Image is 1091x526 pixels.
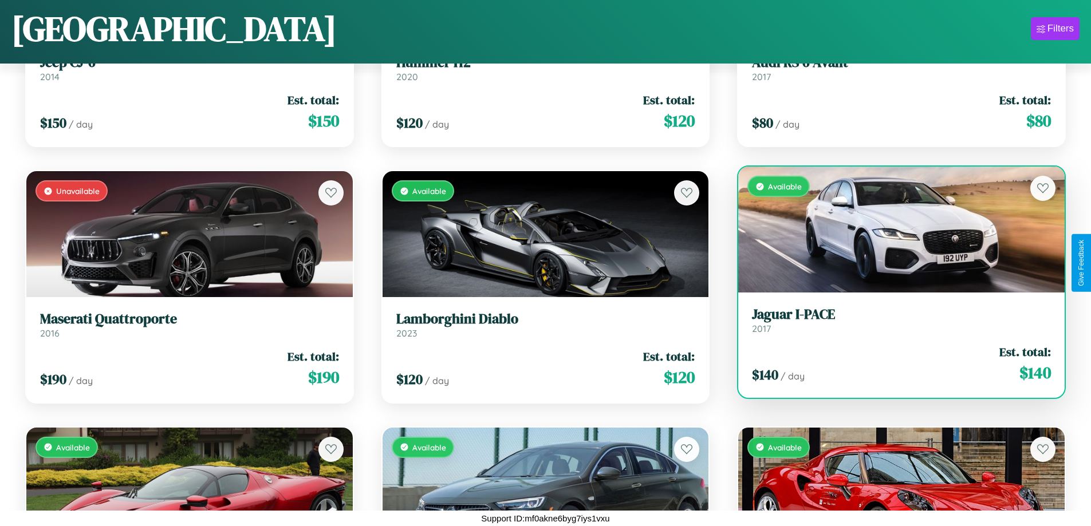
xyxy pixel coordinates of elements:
[752,113,773,132] span: $ 80
[287,348,339,365] span: Est. total:
[56,186,100,196] span: Unavailable
[11,5,337,52] h1: [GEOGRAPHIC_DATA]
[396,370,423,389] span: $ 120
[752,306,1051,334] a: Jaguar I-PACE2017
[308,109,339,132] span: $ 150
[412,442,446,452] span: Available
[1047,23,1074,34] div: Filters
[425,375,449,386] span: / day
[1077,240,1085,286] div: Give Feedback
[412,186,446,196] span: Available
[425,118,449,130] span: / day
[643,92,695,108] span: Est. total:
[752,365,778,384] span: $ 140
[308,366,339,389] span: $ 190
[40,327,60,339] span: 2016
[1026,109,1051,132] span: $ 80
[481,511,609,526] p: Support ID: mf0akne6byg7iys1vxu
[752,306,1051,323] h3: Jaguar I-PACE
[999,343,1051,360] span: Est. total:
[1019,361,1051,384] span: $ 140
[40,370,66,389] span: $ 190
[752,54,1051,82] a: Audi RS 6 Avant2017
[40,71,60,82] span: 2014
[56,442,90,452] span: Available
[775,118,799,130] span: / day
[40,311,339,339] a: Maserati Quattroporte2016
[999,92,1051,108] span: Est. total:
[664,366,695,389] span: $ 120
[69,375,93,386] span: / day
[396,311,695,339] a: Lamborghini Diablo2023
[768,442,802,452] span: Available
[40,311,339,327] h3: Maserati Quattroporte
[396,54,695,82] a: Hummer H22020
[1031,17,1080,40] button: Filters
[752,71,771,82] span: 2017
[396,71,418,82] span: 2020
[752,323,771,334] span: 2017
[287,92,339,108] span: Est. total:
[396,311,695,327] h3: Lamborghini Diablo
[781,370,805,382] span: / day
[40,54,339,82] a: Jeep CJ-62014
[40,113,66,132] span: $ 150
[396,327,417,339] span: 2023
[664,109,695,132] span: $ 120
[69,118,93,130] span: / day
[396,113,423,132] span: $ 120
[768,181,802,191] span: Available
[643,348,695,365] span: Est. total:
